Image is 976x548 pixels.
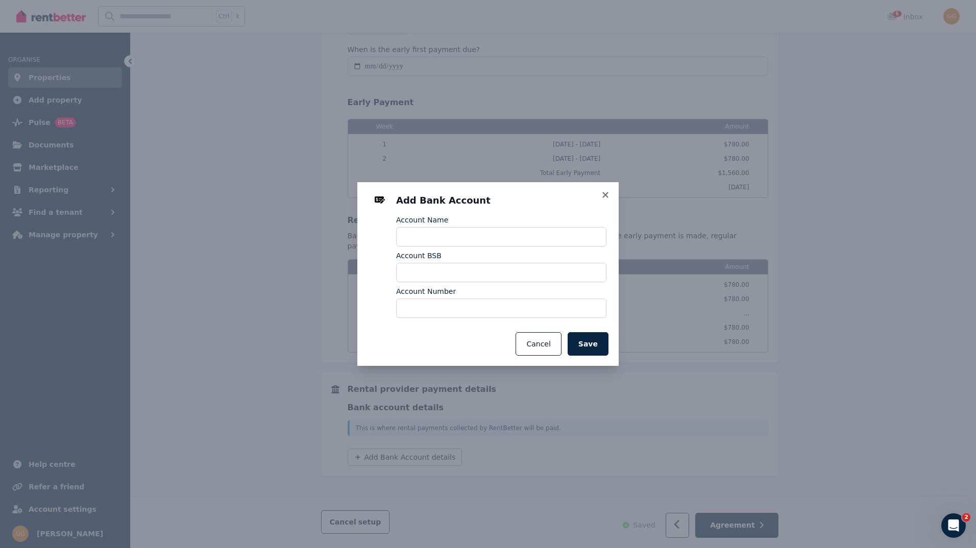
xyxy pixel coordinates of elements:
label: Account BSB [396,251,442,261]
button: Save [568,332,608,356]
iframe: Intercom live chat [941,513,966,538]
label: Account Name [396,215,448,225]
span: 2 [962,513,970,521]
h3: Add Bank Account [396,194,606,207]
label: Account Number [396,286,456,296]
button: Cancel [516,332,561,356]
